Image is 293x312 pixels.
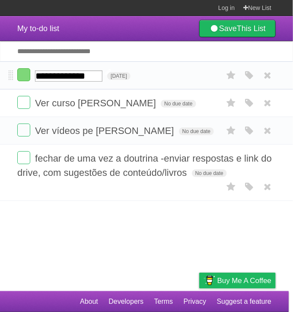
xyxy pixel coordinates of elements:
label: Star task [223,180,239,194]
label: Done [17,68,30,81]
label: Done [17,96,30,109]
a: Terms [154,293,173,310]
span: [DATE] [107,72,131,80]
label: Star task [223,124,239,138]
a: Developers [108,293,143,310]
span: No due date [161,100,196,108]
a: About [80,293,98,310]
span: No due date [192,169,227,177]
label: Done [17,151,30,164]
a: Suggest a feature [217,293,271,310]
b: This List [237,24,266,33]
label: Star task [223,68,239,83]
span: No due date [179,127,214,135]
span: Ver curso [PERSON_NAME] [35,98,158,108]
label: Done [17,124,30,137]
img: Buy me a coffee [204,273,215,288]
span: Buy me a coffee [217,273,271,288]
span: fechar de uma vez a doutrina -enviar respostas e link do drive, com sugestões de conteúdo/livros [17,153,272,178]
a: Buy me a coffee [199,273,276,289]
span: My to-do list [17,24,59,33]
span: Ver vídeos pe [PERSON_NAME] [35,125,176,136]
a: SaveThis List [199,20,276,37]
label: Star task [223,96,239,110]
a: Privacy [184,293,206,310]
